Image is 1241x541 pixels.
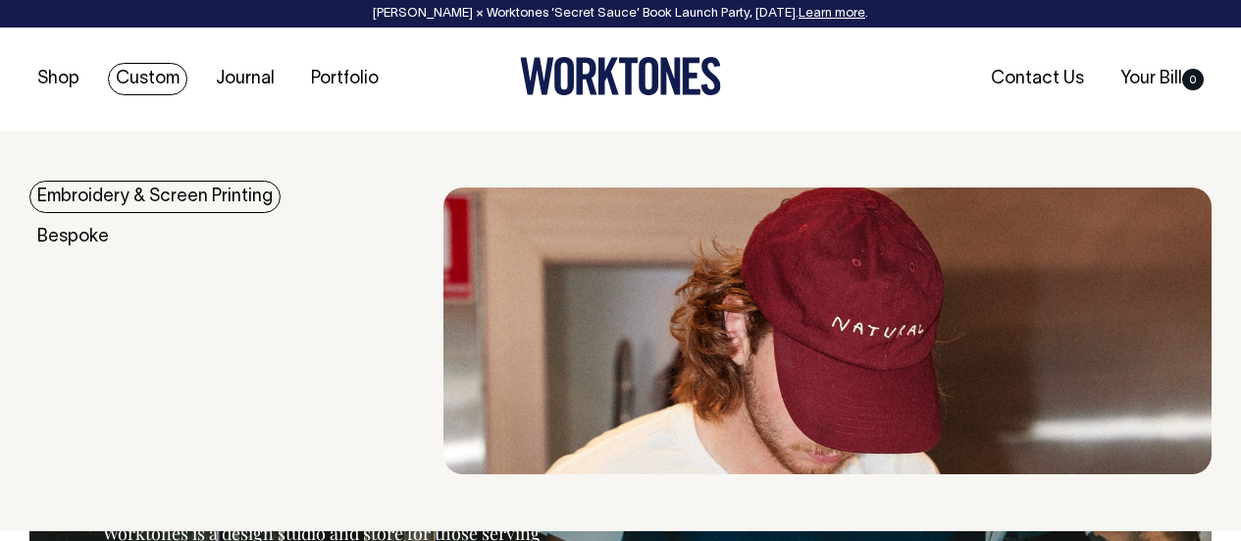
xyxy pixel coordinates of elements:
span: 0 [1182,69,1204,90]
a: Bespoke [29,221,117,253]
a: Embroidery & Screen Printing [29,181,281,213]
a: Learn more [799,8,865,20]
img: embroidery & Screen Printing [443,188,1212,474]
a: Contact Us [983,63,1092,95]
a: Journal [208,63,283,95]
a: Portfolio [303,63,387,95]
a: Your Bill0 [1112,63,1212,95]
a: Custom [108,63,187,95]
a: Shop [29,63,87,95]
div: [PERSON_NAME] × Worktones ‘Secret Sauce’ Book Launch Party, [DATE]. . [20,7,1221,21]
